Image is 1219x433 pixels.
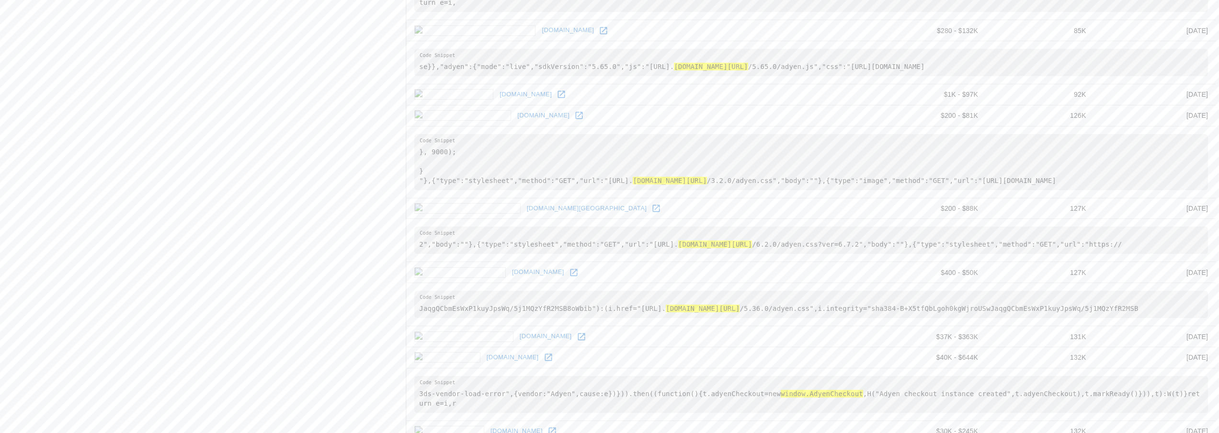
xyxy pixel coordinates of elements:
[1171,365,1208,401] iframe: Drift Widget Chat Controller
[678,240,752,248] hl: [DOMAIN_NAME][URL]
[414,89,493,100] img: questico.de icon
[633,177,706,184] hl: [DOMAIN_NAME][URL]
[414,267,506,278] img: gymsystem.se icon
[497,87,554,102] a: [DOMAIN_NAME]
[414,376,1208,413] pre: 3ds-vendor-load-error",{vendor:"Adyen",cause:e})})).then((function(){t.adyenCheckout=new ,H("Adye...
[1094,326,1216,347] td: [DATE]
[986,84,1094,105] td: 92K
[414,134,1208,190] pre: }, 9000); } "},{"type":"stylesheet","method":"GET","url":"[URL]. /3.2.0/adyen.css","body":""},{"t...
[781,390,863,398] hl: window.AdyenCheckout
[872,326,986,347] td: $37K - $363K
[986,198,1094,219] td: 127K
[484,350,541,365] a: [DOMAIN_NAME]
[541,350,556,365] a: Open earny.co in new window
[414,25,535,36] img: elisabettafranchi.com icon
[517,329,574,344] a: [DOMAIN_NAME]
[872,84,986,105] td: $1K - $97K
[1094,84,1216,105] td: [DATE]
[414,291,1208,318] pre: JaqgQCbmEsWxP1kuyJpsWq/5j1MQzYfR2MSB8oWbib"):(i.href="[URL]. /5.36.0/adyen.css",i.integrity="sha3...
[986,105,1094,126] td: 126K
[414,203,520,214] img: thirdspace.london icon
[872,347,986,368] td: $40K - $644K
[539,23,596,38] a: [DOMAIN_NAME]
[872,198,986,219] td: $200 - $88K
[872,262,986,283] td: $400 - $50K
[649,201,663,216] a: Open thirdspace.london in new window
[596,23,611,38] a: Open elisabettafranchi.com in new window
[510,265,567,280] a: [DOMAIN_NAME]
[986,20,1094,41] td: 85K
[674,63,748,70] hl: [DOMAIN_NAME][URL]
[1094,20,1216,41] td: [DATE]
[414,352,480,363] img: earny.co icon
[666,305,740,312] hl: [DOMAIN_NAME][URL]
[574,330,589,344] a: Open brain-effect.com in new window
[1094,105,1216,126] td: [DATE]
[986,262,1094,283] td: 127K
[414,49,1208,76] pre: se}},"adyen":{"mode":"live","sdkVersion":"5.65.0","js":"[URL]. /5.65.0/adyen.js","css":"[URL][DOM...
[524,201,649,216] a: [DOMAIN_NAME][GEOGRAPHIC_DATA]
[986,347,1094,368] td: 132K
[1094,347,1216,368] td: [DATE]
[1094,262,1216,283] td: [DATE]
[567,265,581,280] a: Open gymsystem.se in new window
[515,108,572,123] a: [DOMAIN_NAME]
[414,110,511,121] img: cyberobics.com icon
[414,227,1208,254] pre: 2","body":""},{"type":"stylesheet","method":"GET","url":"[URL]. /6.2.0/adyen.css?ver=6.7.2","body...
[872,20,986,41] td: $280 - $132K
[872,105,986,126] td: $200 - $81K
[554,87,569,102] a: Open questico.de in new window
[1094,198,1216,219] td: [DATE]
[572,108,586,123] a: Open cyberobics.com in new window
[414,331,513,342] img: brain-effect.com icon
[986,326,1094,347] td: 131K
